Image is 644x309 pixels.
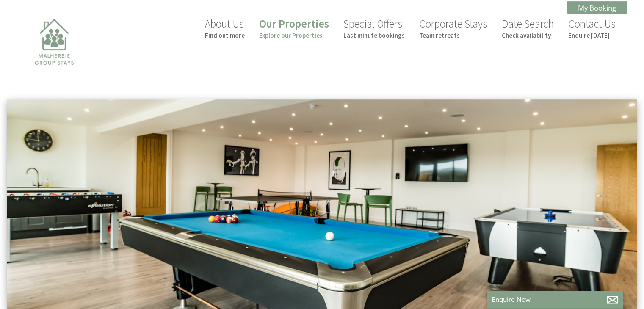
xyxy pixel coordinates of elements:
[343,31,405,39] small: Last minute bookings
[343,17,405,39] a: Special OffersLast minute bookings
[568,31,616,39] small: Enquire [DATE]
[205,31,245,39] small: Find out more
[259,17,329,39] a: Our PropertiesExplore our Properties
[259,31,329,39] small: Explore our Properties
[492,295,619,304] p: Enquire Now
[419,17,487,39] a: Corporate StaysTeam retreats
[568,17,616,39] a: Contact UsEnquire [DATE]
[567,1,627,14] a: My Booking
[12,14,97,98] img: Malherbie Group Stays
[419,31,487,39] small: Team retreats
[502,31,554,39] small: Check availability
[502,17,554,39] a: Date SearchCheck availability
[205,17,245,39] a: About UsFind out more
